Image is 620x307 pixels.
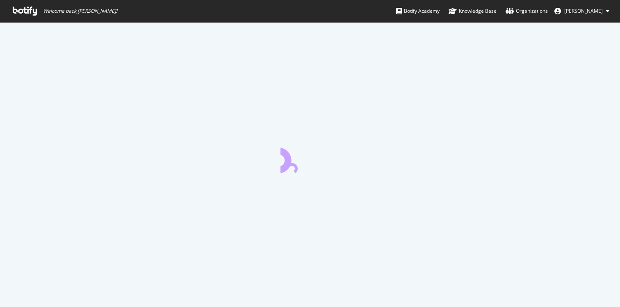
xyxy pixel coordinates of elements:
[506,7,548,15] div: Organizations
[280,143,340,173] div: animation
[396,7,440,15] div: Botify Academy
[43,8,117,14] span: Welcome back, [PERSON_NAME] !
[564,7,603,14] span: Celia García-Gutiérrez
[449,7,497,15] div: Knowledge Base
[548,5,616,18] button: [PERSON_NAME]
